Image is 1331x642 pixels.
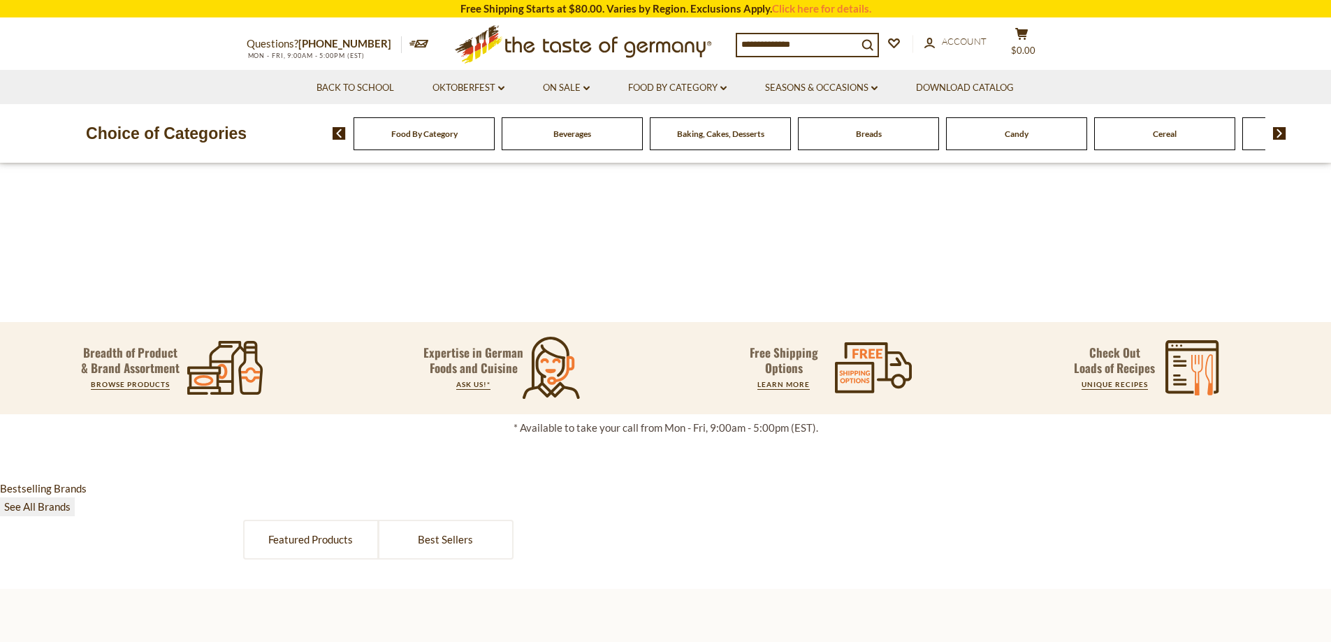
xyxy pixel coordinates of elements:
[1011,45,1035,56] span: $0.00
[245,521,377,558] a: Featured Products
[916,80,1014,96] a: Download Catalog
[924,34,987,50] a: Account
[553,129,591,139] a: Beverages
[677,129,764,139] a: Baking, Cakes, Desserts
[543,80,590,96] a: On Sale
[81,345,180,376] p: Breadth of Product & Brand Assortment
[317,80,394,96] a: Back to School
[333,127,346,140] img: previous arrow
[432,80,504,96] a: Oktoberfest
[91,380,170,388] a: BROWSE PRODUCTS
[298,37,391,50] a: [PHONE_NUMBER]
[247,35,402,53] p: Questions?
[1001,27,1043,62] button: $0.00
[942,36,987,47] span: Account
[1273,127,1286,140] img: next arrow
[456,380,490,388] a: ASK US!*
[423,345,524,376] p: Expertise in German Foods and Cuisine
[247,52,365,59] span: MON - FRI, 9:00AM - 5:00PM (EST)
[1074,345,1155,376] p: Check Out Loads of Recipes
[1005,129,1028,139] a: Candy
[856,129,882,139] a: Breads
[391,129,458,139] a: Food By Category
[628,80,727,96] a: Food By Category
[738,345,830,376] p: Free Shipping Options
[757,380,810,388] a: LEARN MORE
[772,2,871,15] a: Click here for details.
[379,521,512,558] a: Best Sellers
[765,80,878,96] a: Seasons & Occasions
[1082,380,1148,388] a: UNIQUE RECIPES
[1153,129,1177,139] a: Cereal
